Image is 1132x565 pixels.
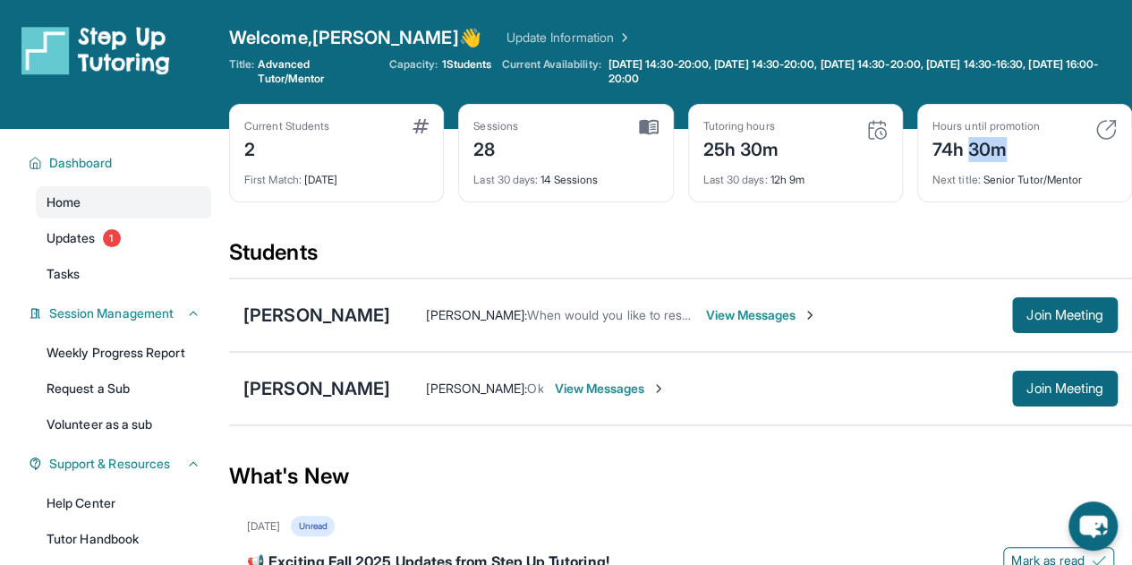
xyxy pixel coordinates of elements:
span: [PERSON_NAME] : [426,307,527,322]
span: Join Meeting [1026,310,1103,321]
a: Request a Sub [36,372,211,405]
div: Students [229,238,1132,278]
div: 14 Sessions [473,162,658,187]
div: 12h 9m [703,162,888,187]
span: Join Meeting [1026,383,1103,394]
button: Join Meeting [1012,297,1118,333]
a: Help Center [36,487,211,519]
div: Tutoring hours [703,119,779,133]
div: Current Students [244,119,329,133]
div: 74h 30m [932,133,1040,162]
span: Capacity: [389,57,438,72]
span: Last 30 days : [473,173,538,186]
img: Chevron Right [614,29,632,47]
span: Home [47,193,81,211]
div: Unread [291,516,334,536]
button: Session Management [42,304,200,322]
a: Tutor Handbook [36,523,211,555]
span: [PERSON_NAME] : [426,381,527,396]
img: card [866,119,888,141]
img: logo [21,25,170,75]
span: Last 30 days : [703,173,768,186]
span: Tasks [47,265,80,283]
a: Update Information [506,29,632,47]
div: 28 [473,133,518,162]
a: [DATE] 14:30-20:00, [DATE] 14:30-20:00, [DATE] 14:30-20:00, [DATE] 14:30-16:30, [DATE] 16:00-20:00 [605,57,1132,86]
span: Advanced Tutor/Mentor [258,57,378,86]
div: What's New [229,437,1132,516]
a: Volunteer as a sub [36,408,211,441]
img: Chevron-Right [651,381,666,396]
img: card [413,119,429,133]
span: Dashboard [49,154,113,172]
span: When would you like to reschedule to? I have [DATE] or [DATE] available for the same time [527,307,1040,322]
button: Support & Resources [42,455,200,473]
div: [DATE] [247,519,280,534]
button: Dashboard [42,154,200,172]
span: Session Management [49,304,174,322]
div: Senior Tutor/Mentor [932,162,1117,187]
a: Tasks [36,258,211,290]
span: Ok [527,381,543,396]
img: Chevron-Right [803,308,817,322]
span: Title: [229,57,254,86]
span: First Match : [244,173,302,186]
button: chat-button [1068,501,1118,551]
span: Updates [47,229,96,247]
span: 1 Students [441,57,491,72]
a: Home [36,186,211,218]
div: [PERSON_NAME] [243,303,390,328]
span: View Messages [554,380,666,398]
a: Updates1 [36,222,211,254]
span: [DATE] 14:30-20:00, [DATE] 14:30-20:00, [DATE] 14:30-20:00, [DATE] 14:30-16:30, [DATE] 16:00-20:00 [609,57,1128,86]
span: Support & Resources [49,455,170,473]
span: Welcome, [PERSON_NAME] 👋 [229,25,481,50]
span: 1 [103,229,121,247]
span: Current Availability: [502,57,600,86]
div: Sessions [473,119,518,133]
span: Next title : [932,173,981,186]
div: Hours until promotion [932,119,1040,133]
img: card [1095,119,1117,141]
img: card [639,119,659,135]
a: Weekly Progress Report [36,337,211,369]
div: [PERSON_NAME] [243,376,390,401]
div: 25h 30m [703,133,779,162]
div: 2 [244,133,329,162]
div: [DATE] [244,162,429,187]
button: Join Meeting [1012,371,1118,407]
span: View Messages [705,306,817,324]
